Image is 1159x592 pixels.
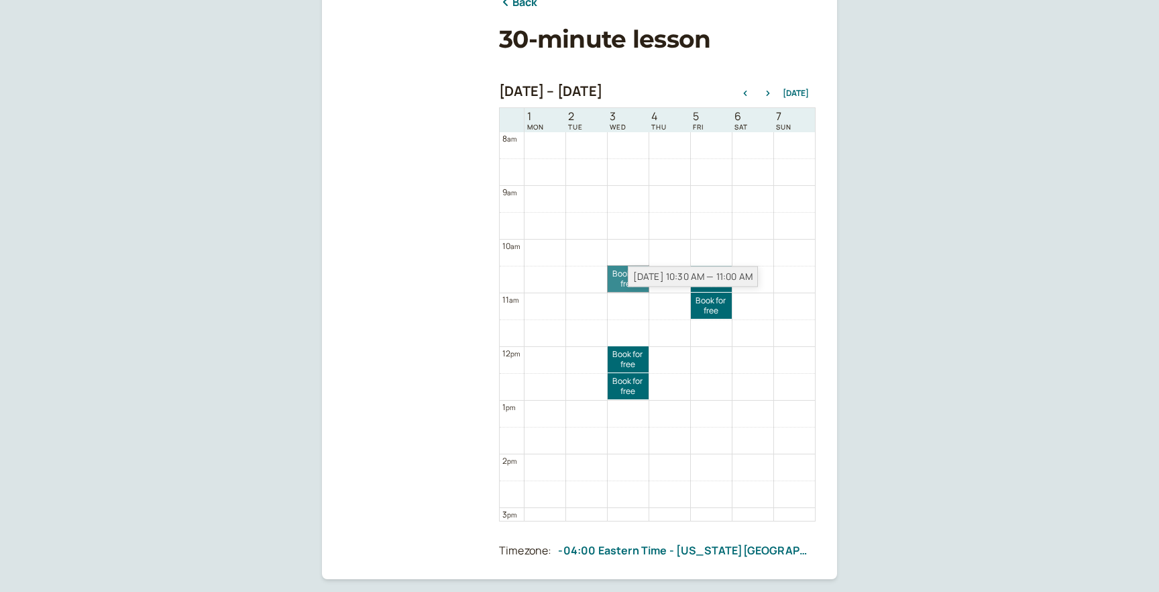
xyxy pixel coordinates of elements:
[568,123,583,131] span: TUE
[507,510,516,520] span: pm
[649,109,669,132] a: September 4, 2025
[693,123,704,131] span: FRI
[565,109,586,132] a: September 2, 2025
[502,132,517,145] div: 8
[502,347,520,360] div: 12
[610,110,626,123] span: 3
[610,123,626,131] span: WED
[773,109,794,132] a: September 7, 2025
[691,296,732,315] span: Book for free
[506,403,515,412] span: pm
[608,350,649,369] span: Book for free
[690,109,706,132] a: September 5, 2025
[525,109,547,132] a: September 1, 2025
[734,110,748,123] span: 6
[502,186,517,199] div: 9
[607,109,629,132] a: September 3, 2025
[507,456,516,466] span: pm
[693,110,704,123] span: 5
[568,110,583,123] span: 2
[783,89,809,98] button: [DATE]
[502,293,519,306] div: 11
[507,134,516,144] span: am
[502,508,517,521] div: 3
[502,401,516,413] div: 1
[502,240,520,252] div: 10
[499,83,602,99] h2: [DATE] – [DATE]
[732,109,751,132] a: September 6, 2025
[510,242,520,251] span: am
[507,188,516,197] span: am
[734,123,748,131] span: SAT
[509,295,518,305] span: am
[510,349,520,358] span: pm
[608,377,649,396] span: Book for free
[651,110,667,123] span: 4
[502,454,517,467] div: 2
[628,266,758,287] div: [DATE] 10:30 AM — 11:00 AM
[776,110,791,123] span: 7
[527,123,544,131] span: MON
[776,123,791,131] span: SUN
[499,542,551,560] div: Timezone:
[651,123,667,131] span: THU
[691,269,732,289] span: Book for free
[499,25,816,54] h1: 30-minute lesson
[527,110,544,123] span: 1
